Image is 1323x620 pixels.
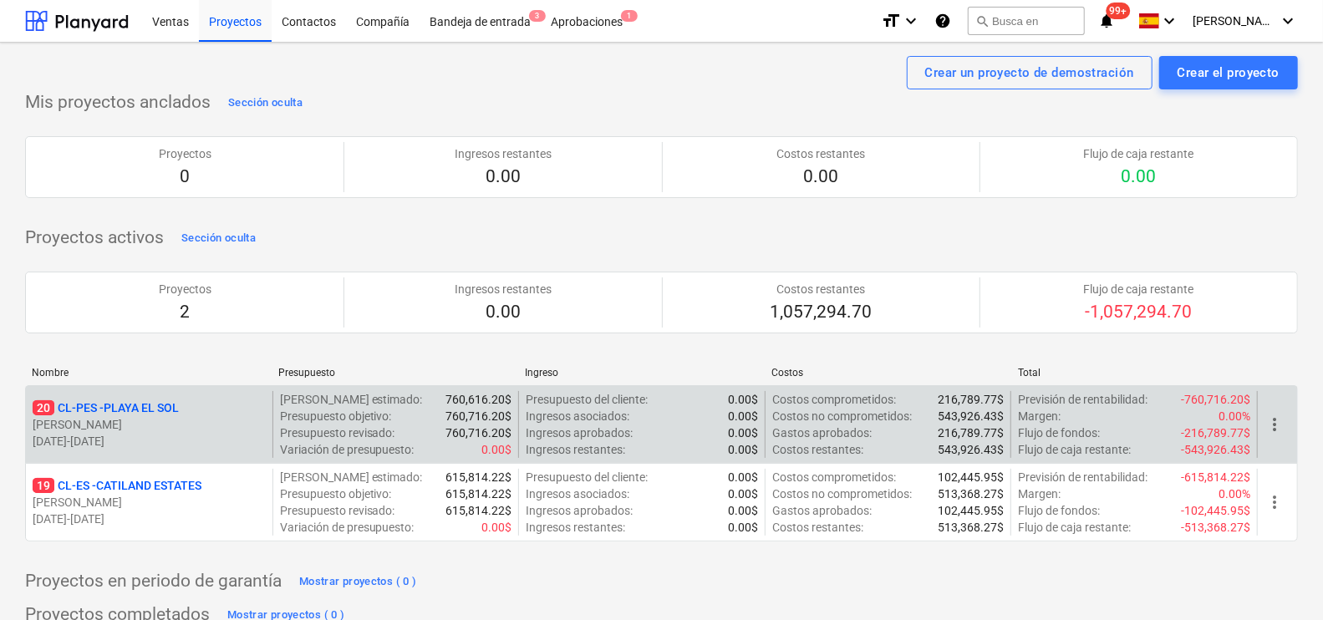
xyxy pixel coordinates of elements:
[772,424,872,441] p: Gastos aprobados :
[772,408,912,424] p: Costos no comprometidos :
[776,145,865,162] p: Costos restantes
[159,281,211,297] p: Proyectos
[481,519,511,536] p: 0.00$
[25,91,211,114] p: Mis proyectos anclados
[1018,408,1061,424] p: Margen :
[907,56,1153,89] button: Crear un proyecto de demostración
[770,301,872,324] p: 1,057,294.70
[938,408,1004,424] p: 543,926.43$
[525,367,758,379] div: Ingreso
[1181,391,1250,408] p: -760,716.20$
[1181,424,1250,441] p: -216,789.77$
[1018,391,1147,408] p: Previsión de rentabilidad :
[280,391,423,408] p: [PERSON_NAME] estimado :
[1018,424,1100,441] p: Flujo de fondos :
[938,519,1004,536] p: 513,368.27$
[455,145,552,162] p: Ingresos restantes
[526,502,633,519] p: Ingresos aprobados :
[728,519,758,536] p: 0.00$
[526,519,625,536] p: Ingresos restantes :
[445,502,511,519] p: 615,814.22$
[1083,301,1193,324] p: -1,057,294.70
[33,478,54,493] span: 19
[1083,281,1193,297] p: Flujo de caja restante
[938,485,1004,502] p: 513,368.27$
[159,145,211,162] p: Proyectos
[1219,485,1250,502] p: 0.00%
[925,62,1134,84] div: Crear un proyecto de demostración
[33,494,266,511] p: [PERSON_NAME]
[445,391,511,408] p: 760,616.20$
[32,367,265,379] div: Nombre
[772,485,912,502] p: Costos no comprometidos :
[529,10,546,22] span: 3
[280,469,423,485] p: [PERSON_NAME] estimado :
[1083,165,1193,189] p: 0.00
[1181,469,1250,485] p: -615,814.22$
[526,485,629,502] p: Ingresos asociados :
[975,14,989,28] span: search
[1193,14,1276,28] span: [PERSON_NAME]
[455,301,552,324] p: 0.00
[1018,519,1131,536] p: Flujo de caja restante :
[445,408,511,424] p: 760,716.20$
[526,424,633,441] p: Ingresos aprobados :
[934,11,951,31] i: Base de conocimientos
[770,281,872,297] p: Costos restantes
[1083,145,1193,162] p: Flujo de caja restante
[776,165,865,189] p: 0.00
[280,424,395,441] p: Presupuesto revisado :
[938,469,1004,485] p: 102,445.95$
[33,477,266,527] div: 19CL-ES -CATILAND ESTATES[PERSON_NAME][DATE]-[DATE]
[1107,3,1131,19] span: 99+
[280,408,392,424] p: Presupuesto objetivo :
[1018,502,1100,519] p: Flujo de fondos :
[1264,492,1285,512] span: more_vert
[728,424,758,441] p: 0.00$
[772,519,863,536] p: Costos restantes :
[728,441,758,458] p: 0.00$
[1264,414,1285,435] span: more_vert
[445,469,511,485] p: 615,814.22$
[1181,502,1250,519] p: -102,445.95$
[526,441,625,458] p: Ingresos restantes :
[621,10,638,22] span: 1
[728,485,758,502] p: 0.00$
[280,485,392,502] p: Presupuesto objetivo :
[25,226,164,250] p: Proyectos activos
[181,229,256,248] div: Sección oculta
[1219,408,1250,424] p: 0.00%
[968,7,1085,35] button: Busca en
[728,408,758,424] p: 0.00$
[299,572,417,592] div: Mostrar proyectos ( 0 )
[33,399,266,450] div: 20CL-PES -PLAYA EL SOL[PERSON_NAME][DATE]-[DATE]
[1018,441,1131,458] p: Flujo de caja restante :
[1178,62,1280,84] div: Crear el proyecto
[728,502,758,519] p: 0.00$
[280,441,415,458] p: Variación de presupuesto :
[938,441,1004,458] p: 543,926.43$
[938,424,1004,441] p: 216,789.77$
[455,281,552,297] p: Ingresos restantes
[526,408,629,424] p: Ingresos asociados :
[526,469,648,485] p: Presupuesto del cliente :
[33,477,201,494] p: CL-ES - CATILAND ESTATES
[1098,11,1115,31] i: notifications
[901,11,921,31] i: keyboard_arrow_down
[177,225,260,252] button: Sección oculta
[224,89,307,116] button: Sección oculta
[881,11,901,31] i: format_size
[159,165,211,189] p: 0
[771,367,1005,379] div: Costos
[526,391,648,408] p: Presupuesto del cliente :
[1159,56,1298,89] button: Crear el proyecto
[455,165,552,189] p: 0.00
[33,400,54,415] span: 20
[1181,519,1250,536] p: -513,368.27$
[159,301,211,324] p: 2
[1018,469,1147,485] p: Previsión de rentabilidad :
[295,568,421,595] button: Mostrar proyectos ( 0 )
[772,502,872,519] p: Gastos aprobados :
[33,433,266,450] p: [DATE] - [DATE]
[728,469,758,485] p: 0.00$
